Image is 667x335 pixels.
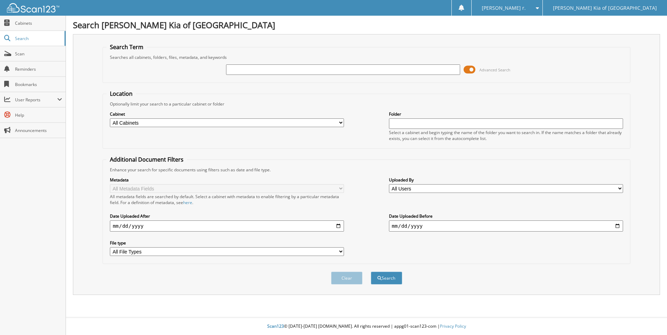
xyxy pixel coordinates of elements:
[110,177,344,183] label: Metadata
[389,220,623,232] input: end
[389,213,623,219] label: Date Uploaded Before
[479,67,510,72] span: Advanced Search
[15,20,62,26] span: Cabinets
[15,36,61,41] span: Search
[15,97,57,103] span: User Reports
[632,302,667,335] iframe: Chat Widget
[110,213,344,219] label: Date Uploaded After
[106,101,627,107] div: Optionally limit your search to a particular cabinet or folder
[553,6,657,10] span: [PERSON_NAME] Kia of [GEOGRAPHIC_DATA]
[15,51,62,57] span: Scan
[371,272,402,285] button: Search
[106,54,627,60] div: Searches all cabinets, folders, files, metadata, and keywords
[110,194,344,205] div: All metadata fields are searched by default. Select a cabinet with metadata to enable filtering b...
[331,272,362,285] button: Clear
[7,3,59,13] img: scan123-logo-white.svg
[389,130,623,141] div: Select a cabinet and begin typing the name of the folder you want to search in. If the name match...
[106,167,627,173] div: Enhance your search for specific documents using filters such as date and file type.
[15,127,62,133] span: Announcements
[267,323,284,329] span: Scan123
[106,43,147,51] legend: Search Term
[15,66,62,72] span: Reminders
[110,111,344,117] label: Cabinet
[106,90,136,98] legend: Location
[15,81,62,87] span: Bookmarks
[66,318,667,335] div: © [DATE]-[DATE] [DOMAIN_NAME]. All rights reserved | appg01-scan123-com |
[73,19,660,31] h1: Search [PERSON_NAME] Kia of [GEOGRAPHIC_DATA]
[106,156,187,163] legend: Additional Document Filters
[110,240,344,246] label: File type
[15,112,62,118] span: Help
[183,200,192,205] a: here
[110,220,344,232] input: start
[389,111,623,117] label: Folder
[440,323,466,329] a: Privacy Policy
[482,6,526,10] span: [PERSON_NAME] r.
[389,177,623,183] label: Uploaded By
